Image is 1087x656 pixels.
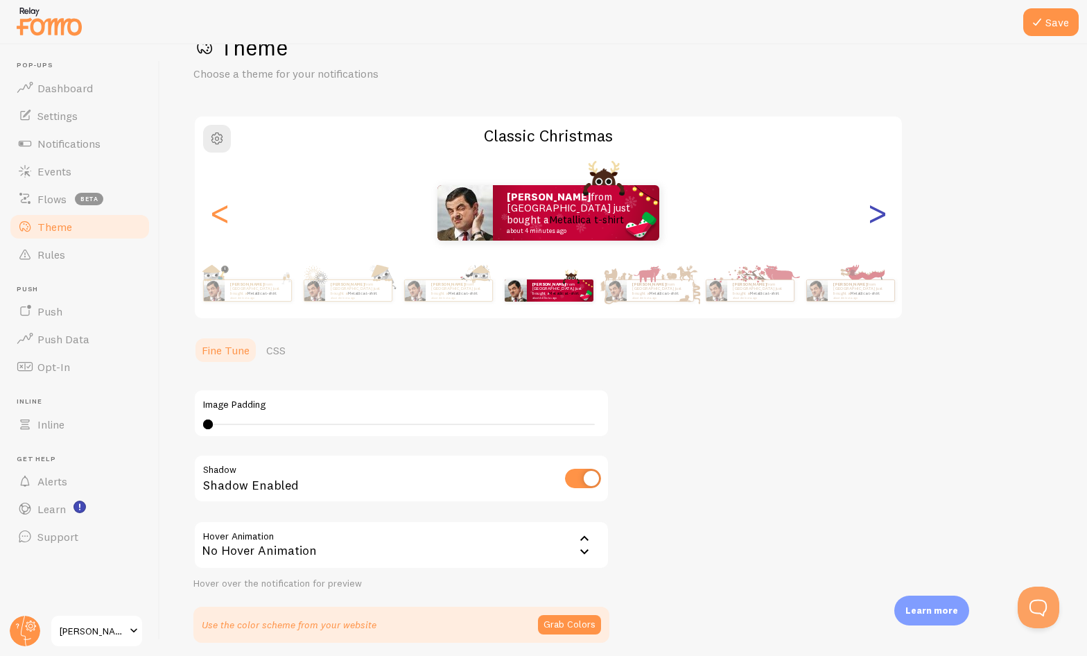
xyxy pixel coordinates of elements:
span: Inline [37,417,64,431]
a: Learn [8,495,151,523]
div: Next slide [869,163,885,263]
span: Events [37,164,71,178]
small: about 4 minutes ago [532,296,586,299]
small: about 4 minutes ago [733,296,787,299]
img: Fomo [304,280,324,301]
img: Fomo [203,280,224,301]
img: Fomo [437,185,493,241]
a: Settings [8,102,151,130]
span: Alerts [37,474,67,488]
a: Notifications [8,130,151,157]
a: Push Data [8,325,151,353]
span: Flows [37,192,67,206]
p: from [GEOGRAPHIC_DATA] just bought a [431,282,487,299]
span: Inline [17,397,151,406]
a: Metallica t-shirt [749,291,779,296]
span: Push [17,285,151,294]
img: Fomo [706,280,727,301]
small: about 4 minutes ago [230,296,284,299]
strong: [PERSON_NAME] [632,282,666,287]
a: Metallica t-shirt [347,291,377,296]
svg: <p>Watch New Feature Tutorials!</p> [73,501,86,513]
div: Shadow Enabled [193,454,609,505]
span: [PERSON_NAME] [60,623,125,639]
span: Notifications [37,137,101,150]
a: Dashboard [8,74,151,102]
strong: [PERSON_NAME] [230,282,263,287]
strong: [PERSON_NAME] [507,190,591,203]
span: Get Help [17,455,151,464]
span: Push Data [37,332,89,346]
p: from [GEOGRAPHIC_DATA] just bought a [230,282,286,299]
a: Metallica t-shirt [549,291,579,296]
p: from [GEOGRAPHIC_DATA] just bought a [733,282,788,299]
strong: [PERSON_NAME] [431,282,464,287]
span: Push [37,304,62,318]
a: [PERSON_NAME] [50,614,144,648]
p: from [GEOGRAPHIC_DATA] just bought a [532,282,588,299]
span: Theme [37,220,72,234]
a: Theme [8,213,151,241]
p: from [GEOGRAPHIC_DATA] just bought a [507,191,645,234]
div: Learn more [894,596,969,625]
small: about 4 minutes ago [833,296,887,299]
strong: [PERSON_NAME] [331,282,364,287]
label: Image Padding [203,399,600,411]
a: Fine Tune [193,336,258,364]
a: Metallica t-shirt [549,213,624,226]
small: about 4 minutes ago [632,296,686,299]
a: Metallica t-shirt [448,291,478,296]
div: No Hover Animation [193,521,609,569]
span: Settings [37,109,78,123]
img: Fomo [404,280,425,301]
a: Opt-In [8,353,151,381]
span: beta [75,193,103,205]
p: Learn more [905,604,958,617]
a: Events [8,157,151,185]
small: about 4 minutes ago [331,296,385,299]
span: Learn [37,502,66,516]
strong: [PERSON_NAME] [532,282,566,287]
strong: [PERSON_NAME] [833,282,867,287]
span: Pop-ups [17,61,151,70]
a: Metallica t-shirt [649,291,679,296]
small: about 4 minutes ago [507,227,641,234]
span: Dashboard [37,81,93,95]
strong: [PERSON_NAME] [733,282,766,287]
span: Opt-In [37,360,70,374]
a: Push [8,297,151,325]
p: Choose a theme for your notifications [193,66,526,82]
a: Support [8,523,151,551]
a: Alerts [8,467,151,495]
a: Metallica t-shirt [247,291,277,296]
p: Use the color scheme from your website [202,618,376,632]
small: about 4 minutes ago [431,296,485,299]
iframe: Help Scout Beacon - Open [1018,587,1059,628]
span: Support [37,530,78,544]
img: fomo-relay-logo-orange.svg [15,3,84,39]
p: from [GEOGRAPHIC_DATA] just bought a [632,282,688,299]
p: from [GEOGRAPHIC_DATA] just bought a [833,282,889,299]
p: from [GEOGRAPHIC_DATA] just bought a [331,282,386,299]
button: Grab Colors [538,615,601,635]
h2: Classic Christmas [195,125,902,146]
div: Previous slide [211,163,228,263]
img: Fomo [806,280,827,301]
a: Flows beta [8,185,151,213]
a: Inline [8,411,151,438]
h1: Theme [193,33,1054,62]
span: Rules [37,248,65,261]
a: CSS [258,336,294,364]
a: Metallica t-shirt [850,291,880,296]
a: Rules [8,241,151,268]
div: Hover over the notification for preview [193,578,609,590]
img: Fomo [505,279,527,302]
